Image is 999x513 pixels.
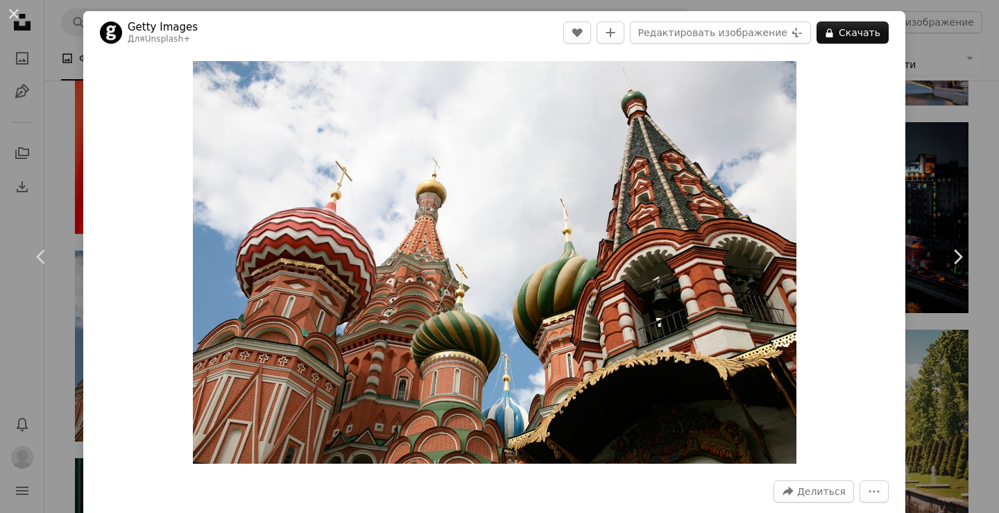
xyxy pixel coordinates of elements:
[860,480,889,503] button: Дополнительные действия
[597,22,624,44] button: Добавить в коллекцию
[817,22,889,44] button: Скачать
[630,22,810,44] button: Редактировать изображение
[128,21,198,33] font: Getty Images
[128,20,198,34] a: Getty Images
[193,61,796,464] img: красно-белое здание с двумя башнями
[916,190,999,323] a: Следующий
[145,34,191,44] a: Unsplash+
[193,61,796,464] button: Увеличить изображение
[128,34,145,44] font: Для
[797,486,846,497] font: Делиться
[839,27,880,38] font: Скачать
[774,480,854,503] button: Поделитесь этим изображением
[563,22,591,44] button: Нравиться
[638,27,787,38] font: Редактировать изображение
[100,22,122,44] img: Перейти к профилю Getty Images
